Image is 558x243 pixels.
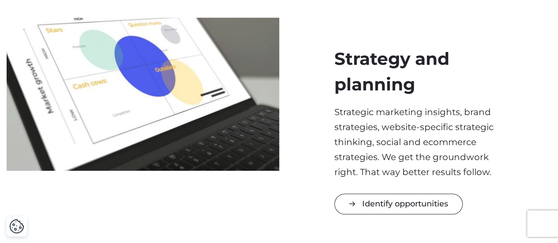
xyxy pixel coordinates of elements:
[334,105,496,179] p: Strategic marketing insights, brand strategies, website-specific strategic thinking, social and e...
[7,18,279,171] img: planning-service-overview-image-alternative
[334,46,496,97] h2: Strategy and planning
[334,194,463,214] a: Identify opportunities
[9,219,24,234] button: Cookie Settings
[9,219,24,234] img: Revisit consent button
